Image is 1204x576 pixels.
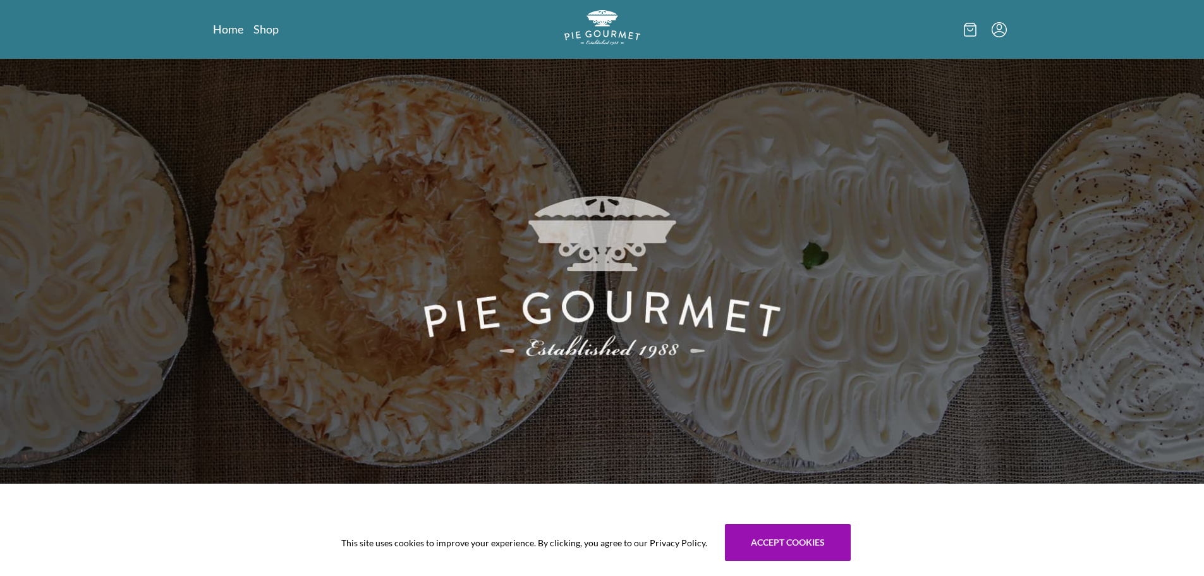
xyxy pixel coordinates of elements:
button: Menu [992,22,1007,37]
a: Shop [253,21,279,37]
a: Logo [564,10,640,49]
button: Accept cookies [725,524,851,561]
span: This site uses cookies to improve your experience. By clicking, you agree to our Privacy Policy. [341,536,707,549]
a: Home [213,21,243,37]
img: logo [564,10,640,45]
